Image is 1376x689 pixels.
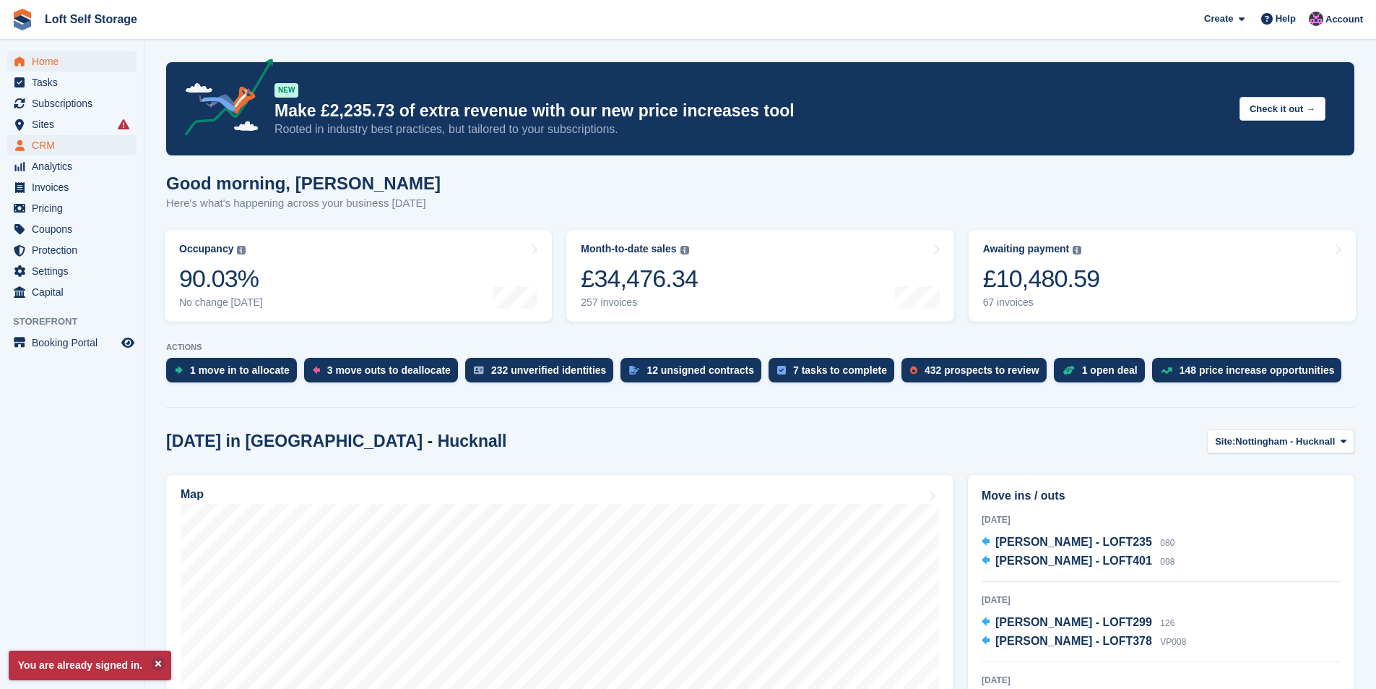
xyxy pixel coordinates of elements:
[1073,246,1081,254] img: icon-info-grey-7440780725fd019a000dd9b08b2336e03edf1995a4989e88bcd33f0948082b44.svg
[190,364,290,376] div: 1 move in to allocate
[32,156,118,176] span: Analytics
[166,358,304,390] a: 1 move in to allocate
[12,9,33,30] img: stora-icon-8386f47178a22dfd0bd8f6a31ec36ba5ce8667c1dd55bd0f319d3a0aa187defe.svg
[474,366,484,375] img: verify_identity-adf6edd0f0f0b5bbfe63781bf79b02c33cf7c696d77639b501bdc392416b5a36.svg
[995,536,1152,548] span: [PERSON_NAME] - LOFT235
[983,296,1100,309] div: 67 invoices
[7,282,137,302] a: menu
[629,366,639,375] img: contract_signature_icon-13c848040528278c33f63329250d36e43548de30e8caae1d1a13099fd9432cc5.svg
[1161,367,1172,374] img: price_increase_opportunities-93ffe204e8149a01c8c9dc8f82e8f89637d9d84a8eef4429ea346261dce0b2c0.svg
[166,195,441,212] p: Here's what's happening across your business [DATE]
[581,296,698,309] div: 257 invoices
[32,261,118,281] span: Settings
[9,651,171,680] p: You are already signed in.
[181,488,204,501] h2: Map
[1325,12,1363,27] span: Account
[13,314,144,329] span: Storefront
[982,594,1341,607] div: [DATE]
[1160,618,1174,628] span: 126
[995,555,1152,567] span: [PERSON_NAME] - LOFT401
[969,230,1356,322] a: Awaiting payment £10,480.59 67 invoices
[982,534,1174,552] a: [PERSON_NAME] - LOFT235 080
[7,72,137,93] a: menu
[32,114,118,134] span: Sites
[32,135,118,155] span: CRM
[491,364,607,376] div: 232 unverified identities
[1239,97,1325,121] button: Check it out →
[166,174,441,193] h1: Good morning, [PERSON_NAME]
[995,635,1152,647] span: [PERSON_NAME] - LOFT378
[1204,12,1233,26] span: Create
[581,243,676,255] div: Month-to-date sales
[327,364,451,376] div: 3 move outs to deallocate
[982,614,1174,633] a: [PERSON_NAME] - LOFT299 126
[313,366,320,375] img: move_outs_to_deallocate_icon-f764333ba52eb49d3ac5e1228854f67142a1ed5810a6f6cc68b1a99e826820c5.svg
[620,358,769,390] a: 12 unsigned contracts
[32,282,118,302] span: Capital
[995,616,1152,628] span: [PERSON_NAME] - LOFT299
[7,240,137,260] a: menu
[646,364,754,376] div: 12 unsigned contracts
[1063,365,1075,375] img: deal-1b604bf984904fb50ccaf53a9ad4b4a5d6e5aea283cecdc64d6e3604feb123c2.svg
[165,230,552,322] a: Occupancy 90.03% No change [DATE]
[32,72,118,93] span: Tasks
[982,633,1186,651] a: [PERSON_NAME] - LOFT378 VP008
[166,432,507,451] h2: [DATE] in [GEOGRAPHIC_DATA] - Hucknall
[7,333,137,353] a: menu
[7,114,137,134] a: menu
[274,83,298,98] div: NEW
[983,264,1100,294] div: £10,480.59
[179,243,233,255] div: Occupancy
[237,246,246,254] img: icon-info-grey-7440780725fd019a000dd9b08b2336e03edf1995a4989e88bcd33f0948082b44.svg
[982,552,1174,571] a: [PERSON_NAME] - LOFT401 098
[566,230,953,322] a: Month-to-date sales £34,476.34 257 invoices
[7,156,137,176] a: menu
[680,246,689,254] img: icon-info-grey-7440780725fd019a000dd9b08b2336e03edf1995a4989e88bcd33f0948082b44.svg
[32,51,118,72] span: Home
[179,264,263,294] div: 90.03%
[39,7,143,31] a: Loft Self Storage
[32,333,118,353] span: Booking Portal
[581,264,698,294] div: £34,476.34
[166,343,1354,352] p: ACTIONS
[1309,12,1323,26] img: Amy Wright
[925,364,1039,376] div: 432 prospects to review
[7,219,137,239] a: menu
[119,334,137,351] a: Preview store
[32,219,118,239] span: Coupons
[175,366,183,375] img: move_ins_to_allocate_icon-fdf77a2bb77ea45bf5b3d319d69a93e2d87916cf1d5bf7949dd705db3b84f3ca.svg
[982,487,1341,505] h2: Move ins / outs
[1082,364,1138,376] div: 1 open deal
[777,366,786,375] img: task-75834270c22a3079a89374b754ae025e5fb1db73e45f91037f5363f120a921f8.svg
[1160,557,1174,567] span: 098
[465,358,621,390] a: 232 unverified identities
[1207,429,1354,453] button: Site: Nottingham - Hucknall
[32,177,118,197] span: Invoices
[1152,358,1349,390] a: 148 price increase opportunities
[1180,364,1335,376] div: 148 price increase opportunities
[32,93,118,114] span: Subscriptions
[1215,435,1235,449] span: Site:
[793,364,887,376] div: 7 tasks to complete
[304,358,465,390] a: 3 move outs to deallocate
[32,198,118,218] span: Pricing
[910,366,917,375] img: prospect-51fa495bee0391a8d652442698ab0144808aea92771e9ea1ae160a38d050c398.svg
[769,358,901,390] a: 7 tasks to complete
[118,119,129,130] i: Smart entry sync failures have occurred
[901,358,1054,390] a: 432 prospects to review
[274,121,1228,137] p: Rooted in industry best practices, but tailored to your subscriptions.
[7,198,137,218] a: menu
[1276,12,1296,26] span: Help
[7,93,137,114] a: menu
[32,240,118,260] span: Protection
[1054,358,1152,390] a: 1 open deal
[982,513,1341,526] div: [DATE]
[983,243,1070,255] div: Awaiting payment
[1160,538,1174,548] span: 080
[1235,435,1335,449] span: Nottingham - Hucknall
[274,100,1228,121] p: Make £2,235.73 of extra revenue with our new price increases tool
[173,59,274,141] img: price-adjustments-announcement-icon-8257ccfd72463d97f412b2fc003d46551f7dbcb40ab6d574587a9cd5c0d94...
[7,51,137,72] a: menu
[7,135,137,155] a: menu
[982,674,1341,687] div: [DATE]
